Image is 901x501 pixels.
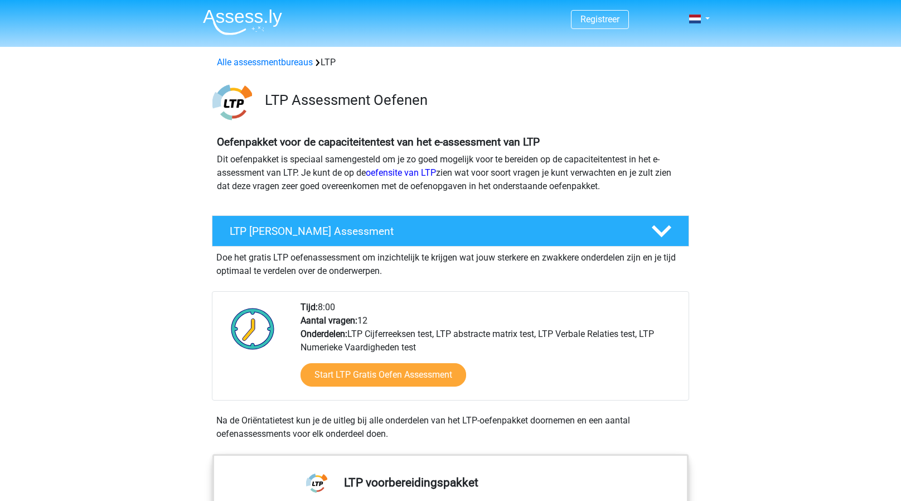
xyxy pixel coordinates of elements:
div: Na de Oriëntatietest kun je de uitleg bij alle onderdelen van het LTP-oefenpakket doornemen en ee... [212,414,689,441]
b: Tijd: [301,302,318,312]
div: 8:00 12 LTP Cijferreeksen test, LTP abstracte matrix test, LTP Verbale Relaties test, LTP Numerie... [292,301,688,400]
a: Start LTP Gratis Oefen Assessment [301,363,466,387]
div: LTP [212,56,689,69]
b: Oefenpakket voor de capaciteitentest van het e-assessment van LTP [217,136,540,148]
a: Registreer [580,14,619,25]
a: oefensite van LTP [366,167,436,178]
h3: LTP Assessment Oefenen [265,91,680,109]
h4: LTP [PERSON_NAME] Assessment [230,225,633,238]
b: Aantal vragen: [301,315,357,326]
img: ltp.png [212,83,252,122]
a: Alle assessmentbureaus [217,57,313,68]
img: Assessly [203,9,282,35]
div: Doe het gratis LTP oefenassessment om inzichtelijk te krijgen wat jouw sterkere en zwakkere onder... [212,247,689,278]
img: Klok [225,301,281,357]
p: Dit oefenpakket is speciaal samengesteld om je zo goed mogelijk voor te bereiden op de capaciteit... [217,153,684,193]
b: Onderdelen: [301,329,347,339]
a: LTP [PERSON_NAME] Assessment [207,215,694,247]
